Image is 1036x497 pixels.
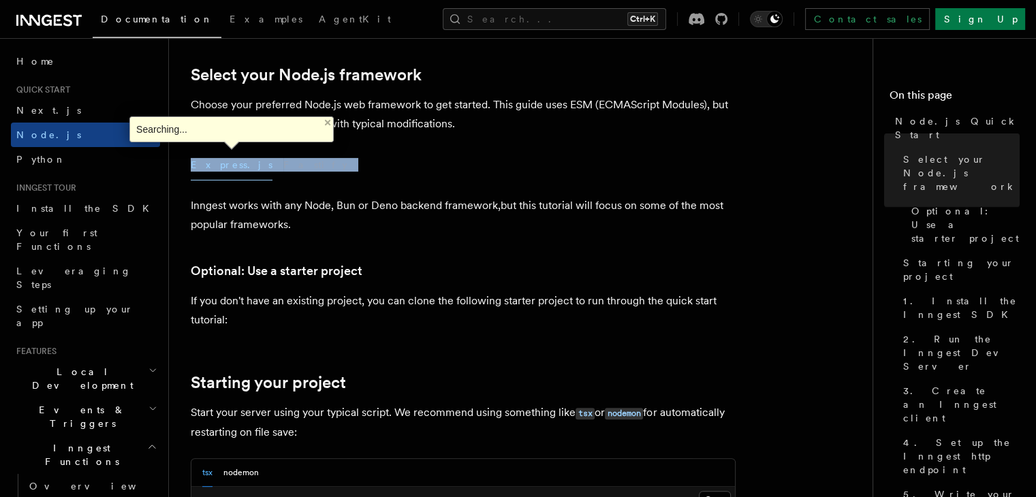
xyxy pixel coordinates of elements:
a: Contact sales [805,8,930,30]
p: Choose your preferred Node.js web framework to get started. This guide uses ESM (ECMAScript Modul... [191,95,736,133]
span: Select your Node.js framework [903,153,1020,193]
span: AgentKit [319,14,391,25]
button: nodemon [223,459,259,487]
span: Local Development [11,365,148,392]
a: nodemon [605,406,643,419]
span: 2. Run the Inngest Dev Server [903,332,1020,373]
span: Setting up your app [16,304,134,328]
span: 3. Create an Inngest client [903,384,1020,425]
a: 2. Run the Inngest Dev Server [898,327,1020,379]
span: Events & Triggers [11,403,148,430]
button: Search...Ctrl+K [443,8,666,30]
a: Starting your project [898,251,1020,289]
button: Fastify [283,150,347,180]
a: Select your Node.js framework [898,147,1020,199]
a: Python [11,147,160,172]
button: Inngest Functions [11,436,160,474]
a: 1. Install the Inngest SDK [898,289,1020,327]
a: tsx [576,406,595,419]
a: Your first Functions [11,221,160,259]
button: Local Development [11,359,160,398]
p: Inngest works with any Node, Bun or Deno backend framework,but this tutorial will focus on some o... [191,196,736,234]
span: Your first Functions [16,227,97,252]
span: Inngest Functions [11,441,147,468]
kbd: Ctrl+K [627,12,658,26]
button: Events & Triggers [11,398,160,436]
span: Leveraging Steps [16,266,131,290]
a: 3. Create an Inngest client [898,379,1020,430]
a: Install the SDK [11,196,160,221]
a: Sign Up [935,8,1025,30]
code: nodemon [605,408,643,419]
span: Home [16,54,54,68]
span: Inngest tour [11,182,76,193]
span: Documentation [101,14,213,25]
span: Quick start [11,84,70,95]
span: Install the SDK [16,203,157,214]
a: Home [11,49,160,74]
span: Next.js [16,105,81,116]
h4: On this page [890,87,1020,109]
span: Features [11,346,57,357]
span: Node.js [16,129,81,140]
a: Select your Node.js framework [191,65,422,84]
a: Next.js [11,98,160,123]
button: tsx [202,459,213,487]
a: Setting up your app [11,297,160,335]
a: Starting your project [191,373,346,392]
p: Start your server using your typical script. We recommend using something like or for automatical... [191,403,736,442]
span: Examples [230,14,302,25]
a: Leveraging Steps [11,259,160,297]
span: Node.js Quick Start [895,114,1020,142]
a: AgentKit [311,4,399,37]
a: Node.js [11,123,160,147]
p: If you don't have an existing project, you can clone the following starter project to run through... [191,291,736,330]
span: Python [16,154,66,165]
a: Optional: Use a starter project [191,261,362,280]
span: Optional: Use a starter project [911,204,1020,245]
span: Starting your project [903,256,1020,283]
span: 4. Set up the Inngest http endpoint [903,436,1020,477]
button: Toggle dark mode [750,11,783,27]
code: tsx [576,408,595,419]
button: Express.js [191,150,272,180]
a: Documentation [93,4,221,38]
a: Optional: Use a starter project [906,199,1020,251]
a: Node.js Quick Start [890,109,1020,147]
a: 4. Set up the Inngest http endpoint [898,430,1020,482]
span: Overview [29,481,170,492]
a: Examples [221,4,311,37]
span: 1. Install the Inngest SDK [903,294,1020,321]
